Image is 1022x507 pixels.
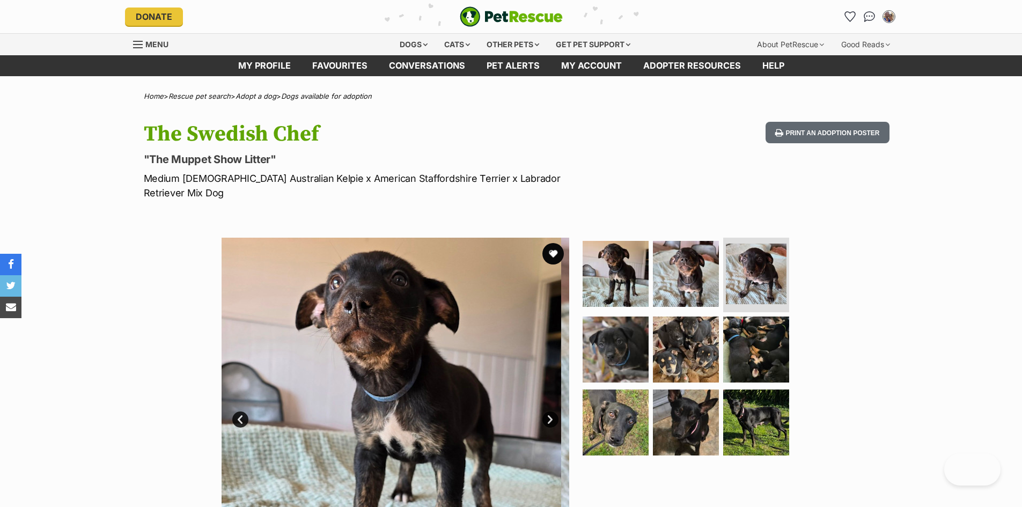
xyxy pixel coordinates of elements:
[227,55,302,76] a: My profile
[752,55,795,76] a: Help
[766,122,889,144] button: Print an adoption poster
[144,152,598,167] p: "The Muppet Show Litter"
[834,34,898,55] div: Good Reads
[842,8,859,25] a: Favourites
[460,6,563,27] img: logo-e224e6f780fb5917bec1dbf3a21bbac754714ae5b6737aabdf751b685950b380.svg
[302,55,378,76] a: Favourites
[633,55,752,76] a: Adopter resources
[125,8,183,26] a: Donate
[476,55,550,76] a: Pet alerts
[168,92,231,100] a: Rescue pet search
[723,390,789,455] img: Photo of The Swedish Chef
[749,34,832,55] div: About PetRescue
[944,453,1001,486] iframe: Help Scout Beacon - Open
[861,8,878,25] a: Conversations
[144,122,598,146] h1: The Swedish Chef
[842,8,898,25] ul: Account quick links
[281,92,372,100] a: Dogs available for adoption
[144,92,164,100] a: Home
[723,317,789,383] img: Photo of The Swedish Chef
[542,412,558,428] a: Next
[583,390,649,455] img: Photo of The Swedish Chef
[884,11,894,22] img: Marcas McBride profile pic
[653,390,719,455] img: Photo of The Swedish Chef
[145,40,168,49] span: Menu
[378,55,476,76] a: conversations
[726,244,786,304] img: Photo of The Swedish Chef
[653,317,719,383] img: Photo of The Swedish Chef
[653,241,719,307] img: Photo of The Swedish Chef
[117,92,906,100] div: > > >
[144,171,598,200] p: Medium [DEMOGRAPHIC_DATA] Australian Kelpie x American Staffordshire Terrier x Labrador Retriever...
[542,243,564,264] button: favourite
[880,8,898,25] button: My account
[864,11,875,22] img: chat-41dd97257d64d25036548639549fe6c8038ab92f7586957e7f3b1b290dea8141.svg
[232,412,248,428] a: Prev
[479,34,547,55] div: Other pets
[133,34,176,53] a: Menu
[460,6,563,27] a: PetRescue
[236,92,276,100] a: Adopt a dog
[392,34,435,55] div: Dogs
[583,241,649,307] img: Photo of The Swedish Chef
[437,34,477,55] div: Cats
[550,55,633,76] a: My account
[548,34,638,55] div: Get pet support
[583,317,649,383] img: Photo of The Swedish Chef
